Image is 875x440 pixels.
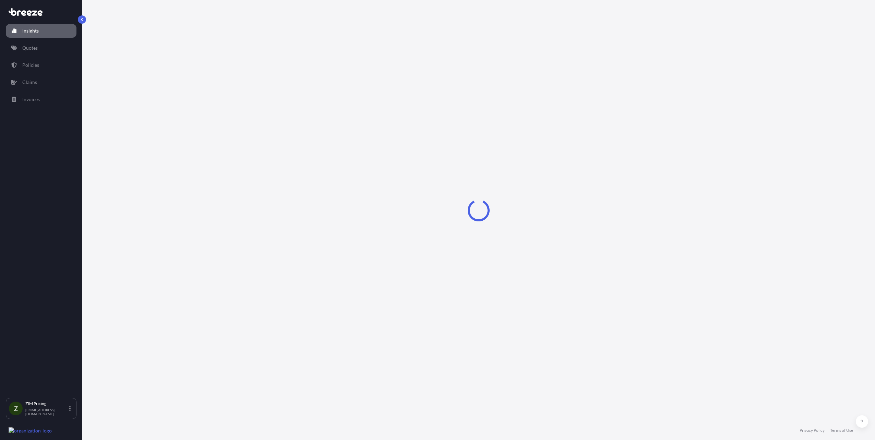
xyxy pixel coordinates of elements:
p: Policies [22,62,39,69]
a: Quotes [6,41,76,55]
a: Invoices [6,93,76,106]
p: [EMAIL_ADDRESS][DOMAIN_NAME] [25,408,68,416]
p: Claims [22,79,37,86]
a: Terms of Use [830,428,853,433]
span: Z [14,405,18,412]
p: Invoices [22,96,40,103]
img: organization-logo [9,427,52,434]
p: Insights [22,27,39,34]
a: Privacy Policy [800,428,825,433]
a: Insights [6,24,76,38]
p: Quotes [22,45,38,51]
a: Policies [6,58,76,72]
p: ZIM Pricing [25,401,68,406]
a: Claims [6,75,76,89]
